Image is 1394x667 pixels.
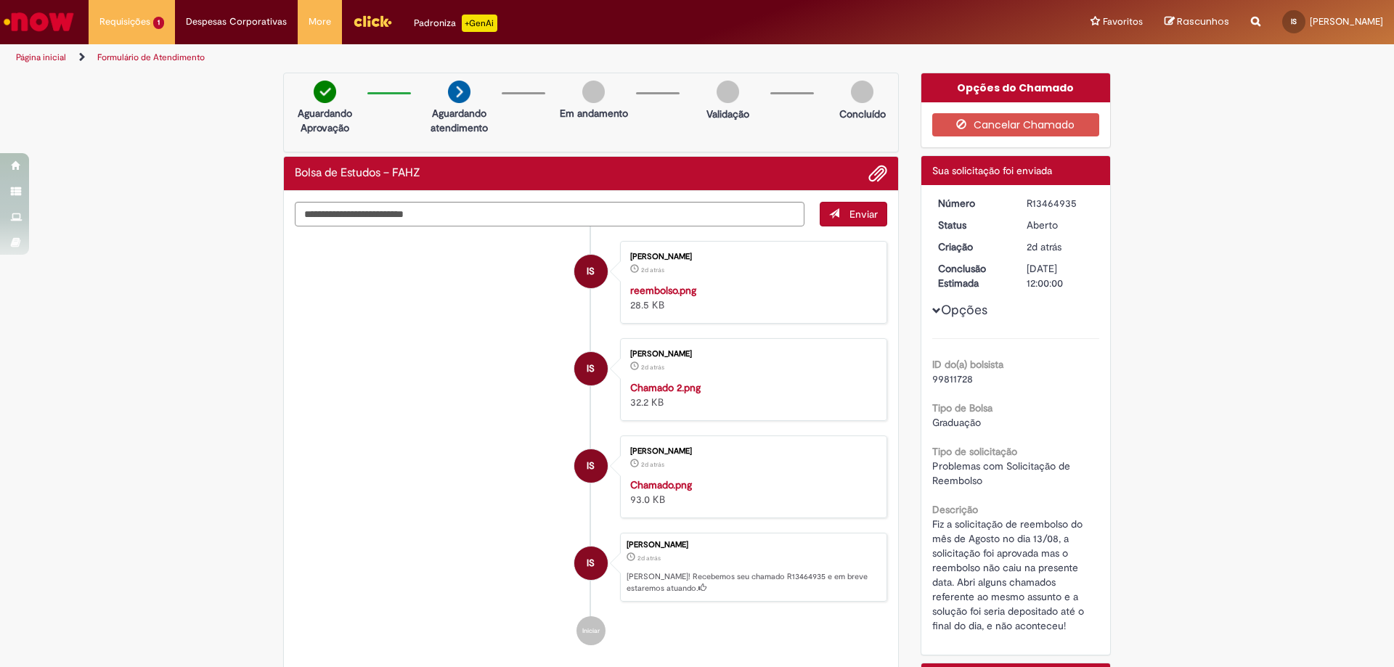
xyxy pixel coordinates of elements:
[574,449,608,483] div: Igor Bernardino De Jesus E Souza
[641,266,664,274] time: 30/08/2025 11:51:25
[11,44,918,71] ul: Trilhas de página
[97,52,205,63] a: Formulário de Atendimento
[574,255,608,288] div: Igor Bernardino De Jesus E Souza
[574,547,608,580] div: Igor Bernardino De Jesus E Souza
[290,106,360,135] p: Aguardando Aprovação
[1,7,76,36] img: ServiceNow
[641,363,664,372] time: 30/08/2025 11:51:24
[630,478,872,507] div: 93.0 KB
[932,445,1017,458] b: Tipo de solicitação
[1165,15,1229,29] a: Rascunhos
[630,447,872,456] div: [PERSON_NAME]
[932,459,1073,487] span: Problemas com Solicitação de Reembolso
[820,202,887,226] button: Enviar
[868,164,887,183] button: Adicionar anexos
[16,52,66,63] a: Página inicial
[630,350,872,359] div: [PERSON_NAME]
[587,254,595,289] span: IS
[448,81,470,103] img: arrow-next.png
[627,541,879,549] div: [PERSON_NAME]
[932,503,978,516] b: Descrição
[927,218,1016,232] dt: Status
[932,113,1100,136] button: Cancelar Chamado
[641,460,664,469] span: 2d atrás
[99,15,150,29] span: Requisições
[706,107,749,121] p: Validação
[1027,240,1061,253] time: 30/08/2025 11:51:59
[295,202,804,226] textarea: Digite sua mensagem aqui...
[932,372,973,385] span: 99811728
[153,17,164,29] span: 1
[587,351,595,386] span: IS
[637,554,661,562] time: 30/08/2025 11:51:59
[932,517,1087,632] span: Fiz a solicitação de reembolso do mês de Agosto no dia 13/08, a solicitação foi aprovada mas o re...
[921,73,1111,102] div: Opções do Chamado
[1027,218,1094,232] div: Aberto
[927,261,1016,290] dt: Conclusão Estimada
[627,571,879,594] p: [PERSON_NAME]! Recebemos seu chamado R13464935 e em breve estaremos atuando.
[414,15,497,32] div: Padroniza
[309,15,331,29] span: More
[574,352,608,385] div: Igor Bernardino De Jesus E Souza
[560,106,628,120] p: Em andamento
[630,478,692,491] a: Chamado.png
[295,167,420,180] h2: Bolsa de Estudos – FAHZ Histórico de tíquete
[1027,240,1061,253] span: 2d atrás
[314,81,336,103] img: check-circle-green.png
[1310,15,1383,28] span: [PERSON_NAME]
[641,363,664,372] span: 2d atrás
[630,380,872,409] div: 32.2 KB
[637,554,661,562] span: 2d atrás
[630,381,701,394] a: Chamado 2.png
[1027,196,1094,210] div: R13464935
[630,253,872,261] div: [PERSON_NAME]
[1027,261,1094,290] div: [DATE] 12:00:00
[932,416,981,429] span: Graduação
[927,196,1016,210] dt: Número
[1103,15,1143,29] span: Favoritos
[641,460,664,469] time: 30/08/2025 11:51:24
[839,107,886,121] p: Concluído
[295,533,887,602] li: Igor Bernardino De Jesus E Souza
[641,266,664,274] span: 2d atrás
[1027,240,1094,254] div: 30/08/2025 11:51:59
[587,546,595,581] span: IS
[424,106,494,135] p: Aguardando atendimento
[849,208,878,221] span: Enviar
[851,81,873,103] img: img-circle-grey.png
[630,284,696,297] a: reembolso.png
[932,358,1003,371] b: ID do(a) bolsista
[932,401,992,414] b: Tipo de Bolsa
[295,226,887,660] ul: Histórico de tíquete
[186,15,287,29] span: Despesas Corporativas
[587,449,595,483] span: IS
[927,240,1016,254] dt: Criação
[932,164,1052,177] span: Sua solicitação foi enviada
[462,15,497,32] p: +GenAi
[630,283,872,312] div: 28.5 KB
[1291,17,1297,26] span: IS
[717,81,739,103] img: img-circle-grey.png
[582,81,605,103] img: img-circle-grey.png
[1177,15,1229,28] span: Rascunhos
[353,10,392,32] img: click_logo_yellow_360x200.png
